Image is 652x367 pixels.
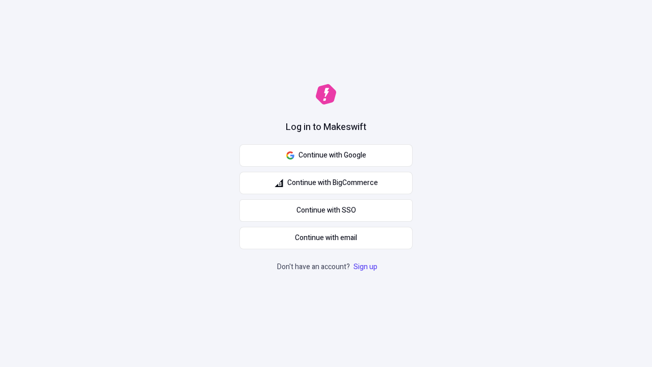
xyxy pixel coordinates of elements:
button: Continue with email [239,227,413,249]
p: Don't have an account? [277,261,379,273]
button: Continue with BigCommerce [239,172,413,194]
span: Continue with Google [298,150,366,161]
a: Continue with SSO [239,199,413,222]
span: Continue with email [295,232,357,244]
button: Continue with Google [239,144,413,167]
h1: Log in to Makeswift [286,121,366,134]
a: Sign up [351,261,379,272]
span: Continue with BigCommerce [287,177,378,189]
